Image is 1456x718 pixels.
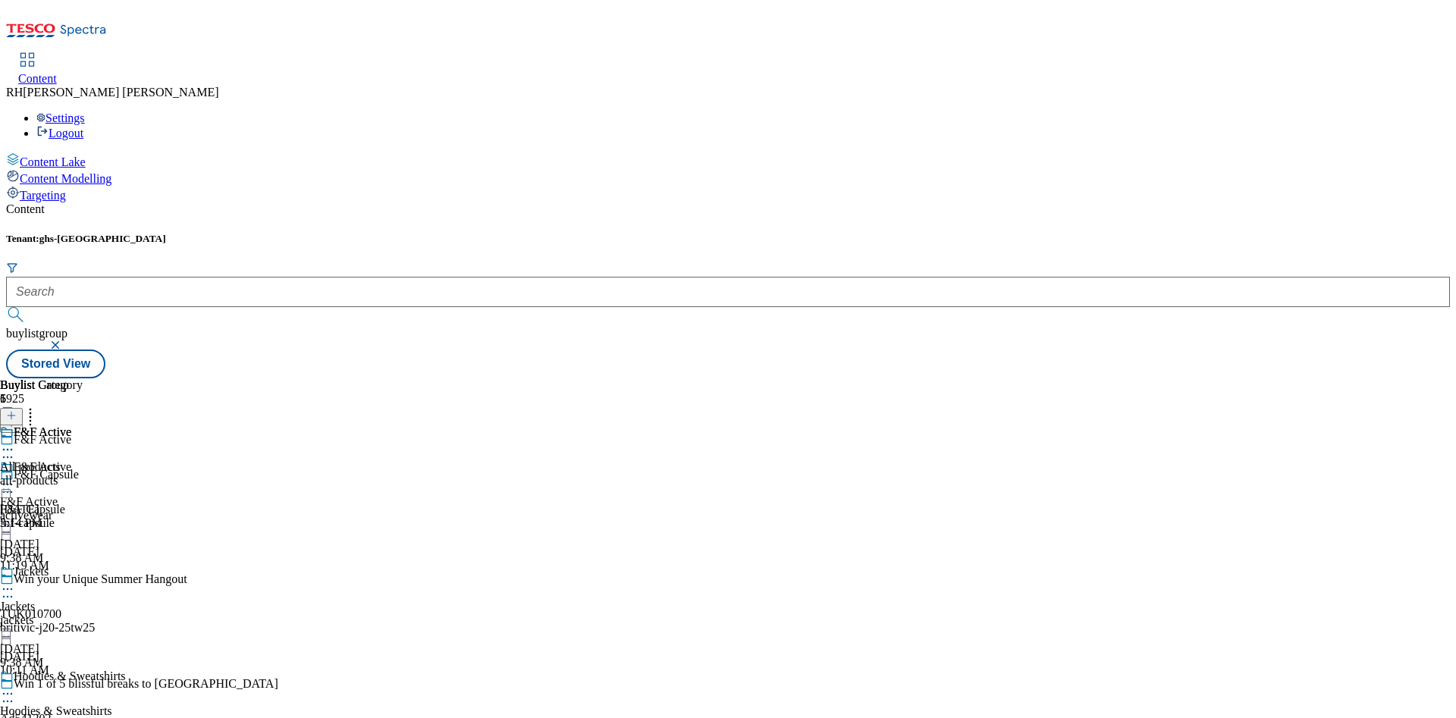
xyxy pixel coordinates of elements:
div: Content [6,202,1450,216]
button: Stored View [6,350,105,378]
span: [PERSON_NAME] [PERSON_NAME] [23,86,218,99]
div: Win your Unique Summer Hangout [14,572,187,586]
span: Content [18,72,57,85]
svg: Search Filters [6,262,18,274]
span: Targeting [20,189,66,202]
a: Content [18,54,57,86]
a: Logout [36,127,83,140]
input: Search [6,277,1450,307]
span: Content Modelling [20,172,111,185]
h5: Tenant: [6,233,1450,245]
div: Hoodies & Sweatshirts [14,669,126,683]
div: Jackets [14,565,49,578]
span: ghs-[GEOGRAPHIC_DATA] [39,233,166,244]
span: Content Lake [20,155,86,168]
a: Targeting [6,186,1450,202]
span: buylistgroup [6,327,67,340]
span: RH [6,86,23,99]
div: Win 1 of 5 blissful breaks to [GEOGRAPHIC_DATA] [14,677,278,691]
div: F&F Active [14,425,71,439]
a: Content Lake [6,152,1450,169]
a: Content Modelling [6,169,1450,186]
a: Settings [36,111,85,124]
